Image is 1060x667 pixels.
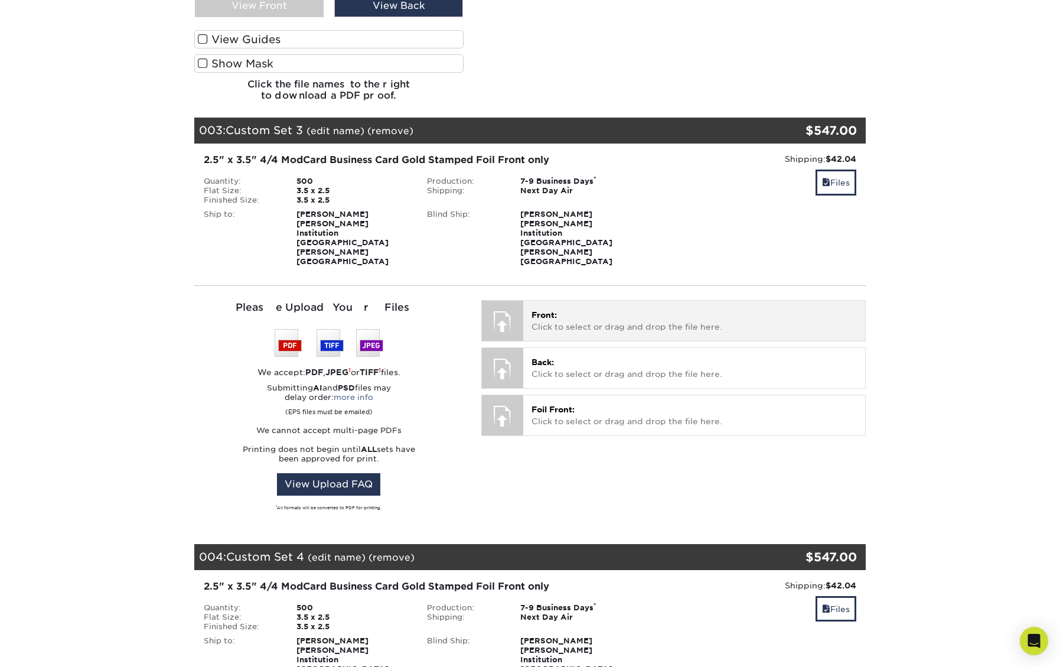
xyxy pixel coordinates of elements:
[288,622,418,632] div: 3.5 x 2.5
[194,445,464,464] p: Printing does not begin until sets have been approved for print.
[531,357,554,367] span: Back:
[348,366,351,373] sup: 1
[277,473,380,496] a: View Upload FAQ
[816,596,856,622] a: Files
[288,603,418,613] div: 500
[195,613,288,622] div: Flat Size:
[194,30,464,48] label: View Guides
[194,505,464,511] div: All formats will be converted to PDF for printing.
[194,426,464,435] p: We cannot accept multi-page PDFs
[204,153,633,167] div: 2.5" x 3.5" 4/4 ModCard Business Card Gold Stamped Foil Front only
[334,393,373,402] a: more info
[826,154,856,164] strong: $42.04
[288,196,418,205] div: 3.5 x 2.5
[325,367,348,377] strong: JPEG
[531,356,857,380] p: Click to select or drag and drop the file here.
[226,123,303,136] span: Custom Set 3
[651,153,857,165] div: Shipping:
[511,603,642,613] div: 7-9 Business Days
[338,383,355,392] strong: PSD
[531,310,557,320] span: Front:
[285,402,373,417] small: (EPS files must be emailed)
[194,544,754,570] div: 004:
[418,603,511,613] div: Production:
[305,367,323,377] strong: PDF
[418,186,511,196] div: Shipping:
[306,125,364,136] a: (edit name)
[418,613,511,622] div: Shipping:
[754,548,857,566] div: $547.00
[195,210,288,266] div: Ship to:
[531,404,857,428] p: Click to select or drag and drop the file here.
[313,383,322,392] strong: AI
[418,177,511,186] div: Production:
[1020,627,1048,655] div: Open Intercom Messenger
[194,383,464,417] p: Submitting and files may delay order:
[226,550,304,563] span: Custom Set 4
[360,367,379,377] strong: TIFF
[511,186,642,196] div: Next Day Air
[816,170,856,195] a: Files
[296,210,389,266] strong: [PERSON_NAME] [PERSON_NAME] Institution [GEOGRAPHIC_DATA][PERSON_NAME] [GEOGRAPHIC_DATA]
[511,177,642,186] div: 7-9 Business Days
[204,580,633,594] div: 2.5" x 3.5" 4/4 ModCard Business Card Gold Stamped Foil Front only
[194,366,464,378] div: We accept: , or files.
[194,54,464,73] label: Show Mask
[195,196,288,205] div: Finished Size:
[308,552,366,563] a: (edit name)
[367,125,413,136] a: (remove)
[194,79,464,110] h6: Click the file names to the right to download a PDF proof.
[511,613,642,622] div: Next Day Air
[531,309,857,333] p: Click to select or drag and drop the file here.
[822,604,830,614] span: files
[195,622,288,632] div: Finished Size:
[288,186,418,196] div: 3.5 x 2.5
[520,210,612,266] strong: [PERSON_NAME] [PERSON_NAME] Institution [GEOGRAPHIC_DATA][PERSON_NAME] [GEOGRAPHIC_DATA]
[195,177,288,186] div: Quantity:
[368,552,415,563] a: (remove)
[195,603,288,613] div: Quantity:
[288,613,418,622] div: 3.5 x 2.5
[418,210,511,266] div: Blind Ship:
[826,581,856,590] strong: $42.04
[361,445,377,454] strong: ALL
[195,186,288,196] div: Flat Size:
[822,178,830,187] span: files
[276,505,277,508] sup: 1
[194,300,464,315] div: Please Upload Your Files
[288,177,418,186] div: 500
[651,580,857,591] div: Shipping:
[275,329,383,357] img: We accept: PSD, TIFF, or JPEG (JPG)
[379,366,381,373] sup: 1
[531,405,575,414] span: Foil Front:
[754,122,857,139] div: $547.00
[194,118,754,144] div: 003:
